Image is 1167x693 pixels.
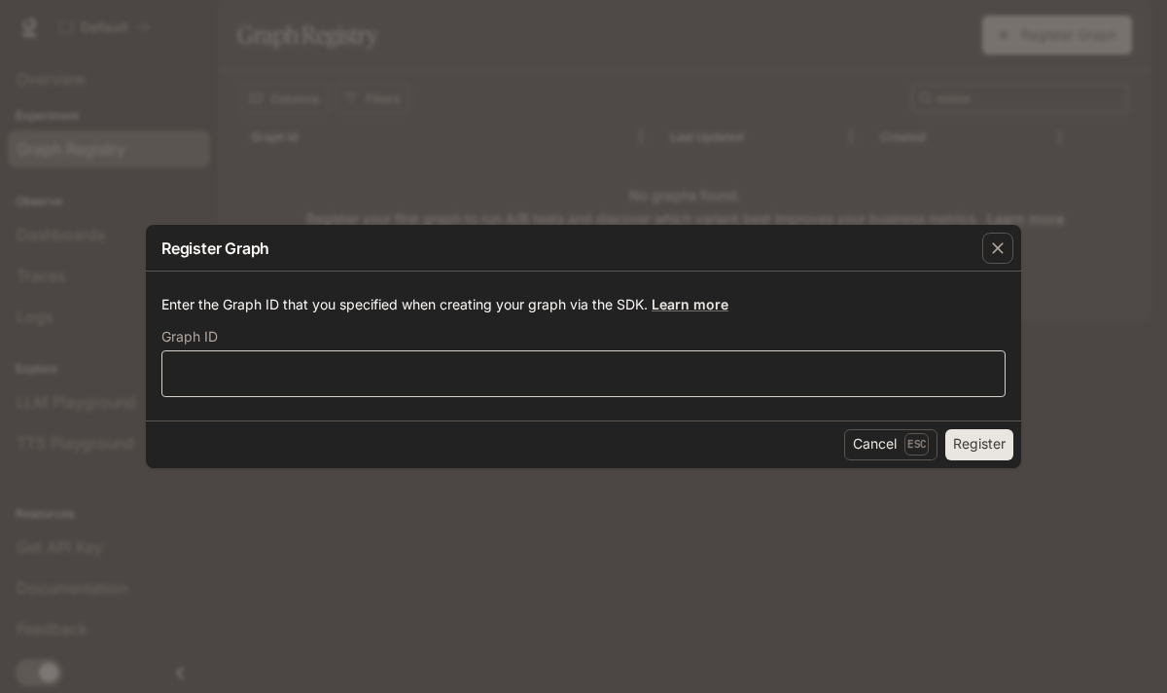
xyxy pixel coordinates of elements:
p: Esc [904,433,929,455]
p: Graph ID [161,330,218,344]
button: CancelEsc [844,429,937,460]
p: Register Graph [161,237,269,260]
button: Register [945,429,1013,460]
p: Enter the Graph ID that you specified when creating your graph via the SDK. [161,295,1006,314]
a: Learn more [652,296,728,312]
